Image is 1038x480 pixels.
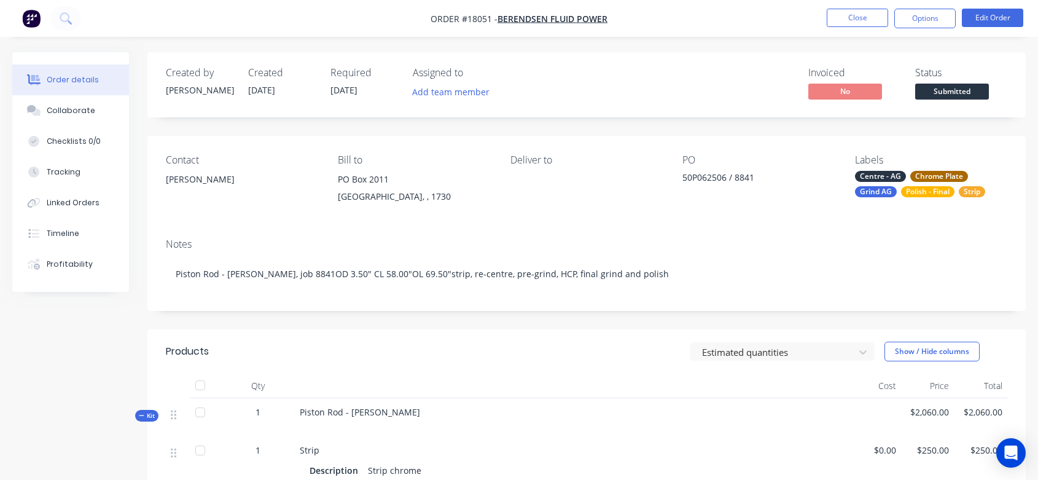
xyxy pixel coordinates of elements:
[248,84,275,96] span: [DATE]
[330,67,398,79] div: Required
[47,105,95,116] div: Collaborate
[47,167,80,178] div: Tracking
[959,444,1002,457] span: $250.00
[166,154,318,166] div: Contact
[431,13,498,25] span: Order #18051 -
[906,444,950,457] span: $250.00
[47,197,100,208] div: Linked Orders
[962,9,1023,27] button: Edit Order
[22,9,41,28] img: Factory
[413,84,496,100] button: Add team member
[808,84,882,99] span: No
[135,410,158,422] button: Kit
[166,67,233,79] div: Created by
[330,84,357,96] span: [DATE]
[827,9,888,27] button: Close
[954,374,1007,398] div: Total
[248,67,316,79] div: Created
[682,154,835,166] div: PO
[300,444,319,456] span: Strip
[915,67,1007,79] div: Status
[901,374,954,398] div: Price
[338,171,490,210] div: PO Box 2011[GEOGRAPHIC_DATA], , 1730
[166,238,1007,250] div: Notes
[855,186,897,197] div: Grind AG
[166,84,233,96] div: [PERSON_NAME]
[510,154,663,166] div: Deliver to
[12,126,129,157] button: Checklists 0/0
[906,406,950,419] span: $2,060.00
[996,438,1026,468] div: Open Intercom Messenger
[166,344,209,359] div: Products
[406,84,496,100] button: Add team member
[915,84,989,99] span: Submitted
[901,186,954,197] div: Polish - Final
[12,65,129,95] button: Order details
[894,9,956,28] button: Options
[12,249,129,280] button: Profitability
[915,84,989,102] button: Submitted
[959,186,985,197] div: Strip
[884,342,980,361] button: Show / Hide columns
[166,171,318,210] div: [PERSON_NAME]
[338,171,490,188] div: PO Box 2011
[808,67,900,79] div: Invoiced
[12,157,129,187] button: Tracking
[12,187,129,218] button: Linked Orders
[959,406,1002,419] span: $2,060.00
[855,171,906,182] div: Centre - AG
[338,188,490,205] div: [GEOGRAPHIC_DATA], , 1730
[12,218,129,249] button: Timeline
[848,374,901,398] div: Cost
[682,171,835,188] div: 50P062506 / 8841
[256,444,260,457] span: 1
[47,228,79,239] div: Timeline
[855,154,1007,166] div: Labels
[221,374,295,398] div: Qty
[498,13,607,25] a: Berendsen Fluid Power
[310,462,363,479] div: Description
[338,154,490,166] div: Bill to
[300,406,420,418] span: Piston Rod - [PERSON_NAME]
[413,67,536,79] div: Assigned to
[47,259,93,270] div: Profitability
[853,444,896,457] span: $0.00
[256,406,260,419] span: 1
[910,171,968,182] div: Chrome Plate
[166,171,318,188] div: [PERSON_NAME]
[12,95,129,126] button: Collaborate
[139,411,155,420] span: Kit
[47,74,99,85] div: Order details
[166,255,1007,293] div: Piston Rod - [PERSON_NAME], job 8841OD 3.50" CL 58.00"OL 69.50"strip, re-centre, pre-grind, HCP, ...
[47,136,101,147] div: Checklists 0/0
